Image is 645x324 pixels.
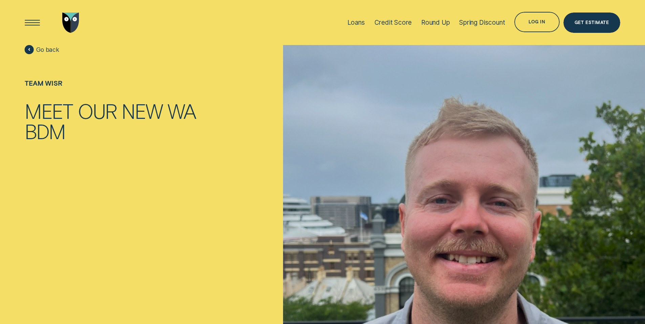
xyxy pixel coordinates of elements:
div: new [122,101,163,121]
div: Meet [25,101,73,121]
div: Team Wisr [25,79,196,87]
h1: Meet our new WA BDM [25,101,196,141]
div: Loans [347,19,365,26]
div: Credit Score [374,19,412,26]
button: Open Menu [22,13,43,33]
button: Log in [514,12,559,32]
div: our [78,101,117,121]
span: Go back [36,46,59,53]
div: Spring Discount [459,19,505,26]
a: Get Estimate [563,13,620,33]
a: Go back [25,45,59,54]
img: Wisr [62,13,79,33]
div: Round Up [421,19,450,26]
div: BDM [25,121,65,141]
div: WA [168,101,196,121]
